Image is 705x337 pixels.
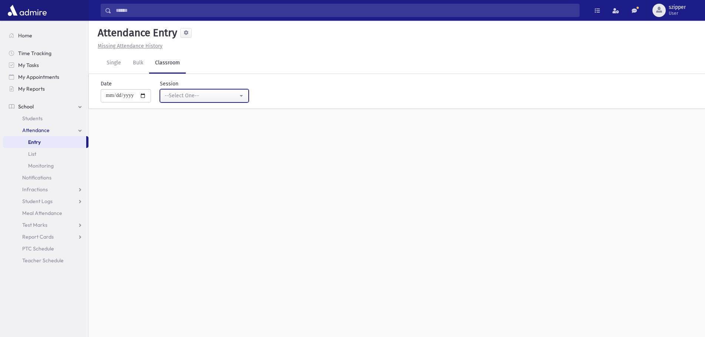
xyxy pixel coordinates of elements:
[3,124,88,136] a: Attendance
[6,3,48,18] img: AdmirePro
[3,183,88,195] a: Infractions
[669,4,686,10] span: szipper
[18,103,34,110] span: School
[3,112,88,124] a: Students
[101,80,112,88] label: Date
[669,10,686,16] span: User
[3,71,88,83] a: My Appointments
[18,32,32,39] span: Home
[95,27,177,39] h5: Attendance Entry
[22,245,54,252] span: PTC Schedule
[22,222,47,228] span: Test Marks
[28,139,41,145] span: Entry
[3,59,88,71] a: My Tasks
[95,43,162,49] a: Missing Attendance History
[22,186,48,193] span: Infractions
[3,231,88,243] a: Report Cards
[3,30,88,41] a: Home
[22,198,53,205] span: Student Logs
[3,255,88,266] a: Teacher Schedule
[149,53,186,74] a: Classroom
[22,210,62,216] span: Meal Attendance
[3,101,88,112] a: School
[18,62,39,68] span: My Tasks
[3,136,86,148] a: Entry
[3,148,88,160] a: List
[3,195,88,207] a: Student Logs
[160,89,249,102] button: --Select One--
[101,53,127,74] a: Single
[28,151,36,157] span: List
[98,43,162,49] u: Missing Attendance History
[3,160,88,172] a: Monitoring
[165,92,238,100] div: --Select One--
[18,74,59,80] span: My Appointments
[22,257,64,264] span: Teacher Schedule
[28,162,54,169] span: Monitoring
[160,80,178,88] label: Session
[22,115,43,122] span: Students
[3,172,88,183] a: Notifications
[127,53,149,74] a: Bulk
[3,83,88,95] a: My Reports
[3,219,88,231] a: Test Marks
[3,243,88,255] a: PTC Schedule
[18,85,45,92] span: My Reports
[22,174,51,181] span: Notifications
[22,233,54,240] span: Report Cards
[3,207,88,219] a: Meal Attendance
[22,127,50,134] span: Attendance
[3,47,88,59] a: Time Tracking
[18,50,51,57] span: Time Tracking
[111,4,579,17] input: Search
